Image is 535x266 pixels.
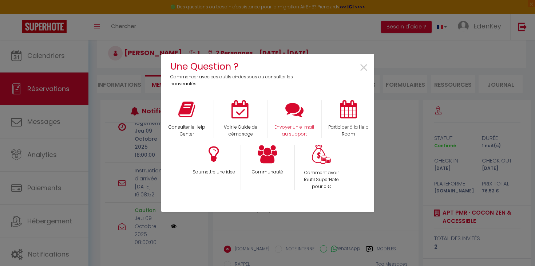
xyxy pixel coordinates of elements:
p: Commencer avec ces outils ci-dessous ou consulter les nouveautés. [170,74,298,87]
p: Consulter le Help Center [165,124,209,138]
p: Participer à la Help Room [326,124,370,138]
p: Soumettre une idee [191,169,236,176]
p: Communauté [246,169,289,176]
button: Close [359,60,369,76]
p: Voir le Guide de démarrage [219,124,262,138]
span: × [359,56,369,79]
img: Money bag [312,145,331,164]
p: Envoyer un e-mail au support [272,124,317,138]
h4: Une Question ? [170,59,298,74]
p: Comment avoir l'outil SuperHote pour 0 € [300,169,344,190]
